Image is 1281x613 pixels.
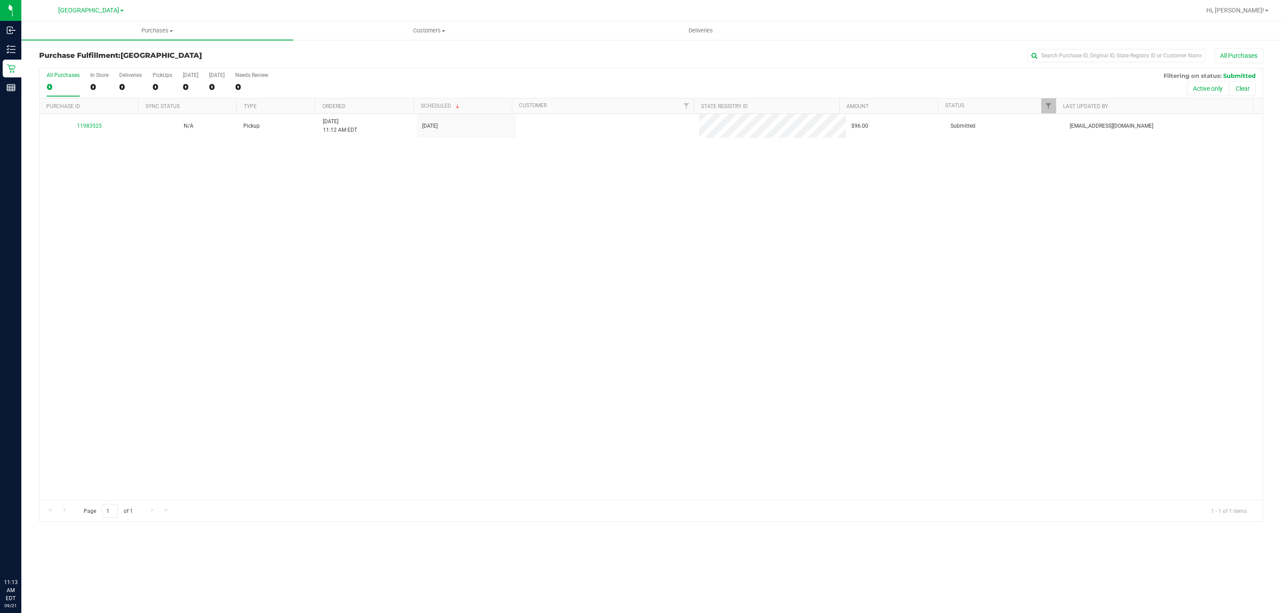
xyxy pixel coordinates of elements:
a: Filter [679,98,694,113]
a: Last Updated By [1063,103,1108,109]
a: Purchase ID [46,103,80,109]
span: [GEOGRAPHIC_DATA] [58,7,119,14]
a: Filter [1041,98,1056,113]
a: 11983525 [77,123,102,129]
div: PickUps [153,72,172,78]
span: [GEOGRAPHIC_DATA] [121,51,202,60]
input: Search Purchase ID, Original ID, State Registry ID or Customer Name... [1027,49,1205,62]
div: 0 [235,82,268,92]
p: 09/21 [4,602,17,609]
button: Clear [1230,81,1256,96]
button: N/A [184,122,193,130]
span: [DATE] 11:12 AM EDT [323,117,357,134]
span: [EMAIL_ADDRESS][DOMAIN_NAME] [1070,122,1153,130]
span: Not Applicable [184,123,193,129]
a: Customers [293,21,565,40]
div: 0 [183,82,198,92]
span: Submitted [1223,72,1256,79]
div: Needs Review [235,72,268,78]
span: Hi, [PERSON_NAME]! [1206,7,1264,14]
span: Customers [294,27,564,35]
a: Deliveries [565,21,837,40]
h3: Purchase Fulfillment: [39,52,447,60]
a: Type [244,103,257,109]
div: In Store [90,72,109,78]
a: State Registry ID [701,103,748,109]
p: 11:13 AM EDT [4,578,17,602]
div: Deliveries [119,72,142,78]
span: Purchases [21,27,293,35]
a: Sync Status [145,103,180,109]
div: 0 [90,82,109,92]
span: 1 - 1 of 1 items [1204,504,1254,517]
a: Purchases [21,21,293,40]
div: 0 [153,82,172,92]
div: All Purchases [47,72,80,78]
iframe: Resource center [9,542,36,569]
inline-svg: Inventory [7,45,16,54]
input: 1 [102,504,118,518]
span: Filtering on status: [1164,72,1221,79]
div: 0 [209,82,225,92]
span: [DATE] [422,122,438,130]
a: Ordered [322,103,346,109]
a: Scheduled [421,103,461,109]
span: Deliveries [677,27,725,35]
span: Submitted [951,122,975,130]
span: $96.00 [851,122,868,130]
a: Customer [519,102,547,109]
div: 0 [119,82,142,92]
span: Page of 1 [76,504,140,518]
button: All Purchases [1214,48,1263,63]
a: Status [945,102,964,109]
button: Active only [1187,81,1229,96]
a: Amount [846,103,869,109]
span: Pickup [243,122,260,130]
div: [DATE] [209,72,225,78]
div: 0 [47,82,80,92]
inline-svg: Inbound [7,26,16,35]
div: [DATE] [183,72,198,78]
inline-svg: Retail [7,64,16,73]
inline-svg: Reports [7,83,16,92]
